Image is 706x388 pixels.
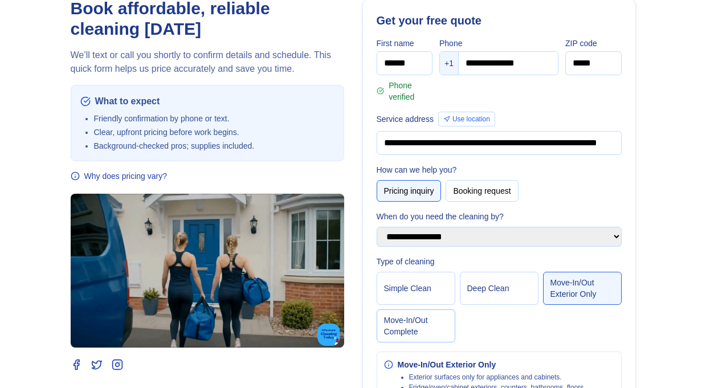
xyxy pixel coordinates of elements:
label: ZIP code [565,38,622,49]
button: Move‑In/Out Exterior Only [543,272,622,305]
label: Type of cleaning [377,256,622,267]
li: Background‑checked pros; supplies included. [94,140,334,152]
a: Instagram [112,359,123,370]
button: Booking request [446,180,518,202]
label: First name [377,38,433,49]
p: We’ll text or call you shortly to confirm details and schedule. This quick form helps us price ac... [71,48,344,76]
label: How can we help you? [377,164,622,175]
label: Service address [377,113,434,125]
button: Move‑In/Out Complete [377,309,455,342]
button: Why does pricing vary? [71,170,168,182]
li: Friendly confirmation by phone or text. [94,113,334,124]
h2: Get your free quote [377,13,622,28]
button: Use location [438,112,495,126]
a: Facebook [71,359,82,370]
span: What to expect [95,95,160,108]
li: Clear, upfront pricing before work begins. [94,126,334,138]
button: Simple Clean [377,272,455,305]
button: Pricing inquiry [377,180,442,202]
a: Twitter [91,359,103,370]
label: When do you need the cleaning by? [377,211,622,222]
li: Exterior surfaces only for appliances and cabinets. [409,373,586,382]
div: Move‑In/Out Exterior Only [398,359,586,370]
span: Phone verified [389,80,432,103]
div: +1 [440,52,459,75]
label: Phone [439,38,558,49]
button: Deep Clean [460,272,538,305]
